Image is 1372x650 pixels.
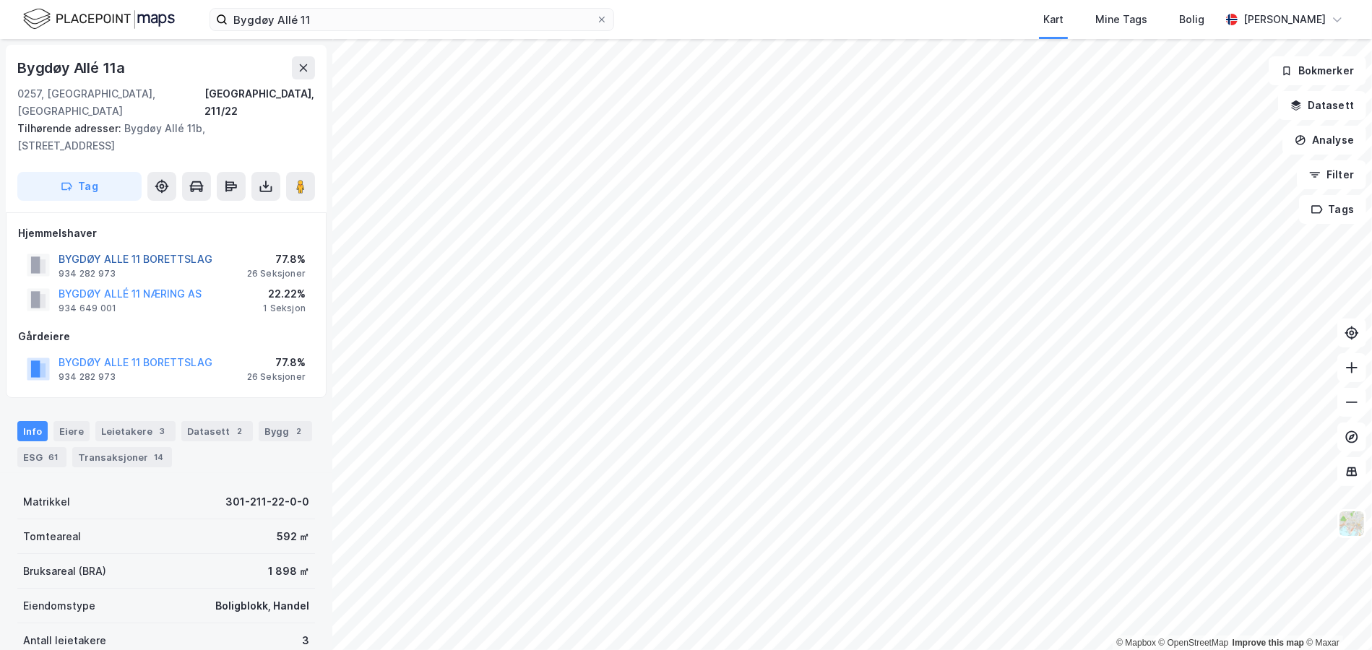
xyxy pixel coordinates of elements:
[277,528,309,545] div: 592 ㎡
[1116,638,1156,648] a: Mapbox
[17,172,142,201] button: Tag
[1297,160,1366,189] button: Filter
[18,328,314,345] div: Gårdeiere
[59,371,116,383] div: 934 282 973
[1300,581,1372,650] iframe: Chat Widget
[1043,11,1063,28] div: Kart
[1159,638,1229,648] a: OpenStreetMap
[247,268,306,279] div: 26 Seksjoner
[23,597,95,615] div: Eiendomstype
[247,354,306,371] div: 77.8%
[17,421,48,441] div: Info
[23,528,81,545] div: Tomteareal
[204,85,315,120] div: [GEOGRAPHIC_DATA], 211/22
[247,371,306,383] div: 26 Seksjoner
[1338,510,1365,537] img: Z
[263,303,306,314] div: 1 Seksjon
[1243,11,1326,28] div: [PERSON_NAME]
[215,597,309,615] div: Boligblokk, Handel
[23,6,175,32] img: logo.f888ab2527a4732fd821a326f86c7f29.svg
[17,122,124,134] span: Tilhørende adresser:
[53,421,90,441] div: Eiere
[1278,91,1366,120] button: Datasett
[23,493,70,511] div: Matrikkel
[23,632,106,649] div: Antall leietakere
[151,450,166,464] div: 14
[72,447,172,467] div: Transaksjoner
[228,9,596,30] input: Søk på adresse, matrikkel, gårdeiere, leietakere eller personer
[1300,581,1372,650] div: Kontrollprogram for chat
[263,285,306,303] div: 22.22%
[1095,11,1147,28] div: Mine Tags
[46,450,61,464] div: 61
[247,251,306,268] div: 77.8%
[17,85,204,120] div: 0257, [GEOGRAPHIC_DATA], [GEOGRAPHIC_DATA]
[95,421,176,441] div: Leietakere
[17,447,66,467] div: ESG
[268,563,309,580] div: 1 898 ㎡
[1179,11,1204,28] div: Bolig
[1269,56,1366,85] button: Bokmerker
[18,225,314,242] div: Hjemmelshaver
[17,120,303,155] div: Bygdøy Allé 11b, [STREET_ADDRESS]
[233,424,247,438] div: 2
[17,56,128,79] div: Bygdøy Allé 11a
[59,268,116,279] div: 934 282 973
[1233,638,1304,648] a: Improve this map
[259,421,312,441] div: Bygg
[23,563,106,580] div: Bruksareal (BRA)
[1299,195,1366,224] button: Tags
[302,632,309,649] div: 3
[1282,126,1366,155] button: Analyse
[59,303,116,314] div: 934 649 001
[225,493,309,511] div: 301-211-22-0-0
[292,424,306,438] div: 2
[155,424,170,438] div: 3
[181,421,253,441] div: Datasett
